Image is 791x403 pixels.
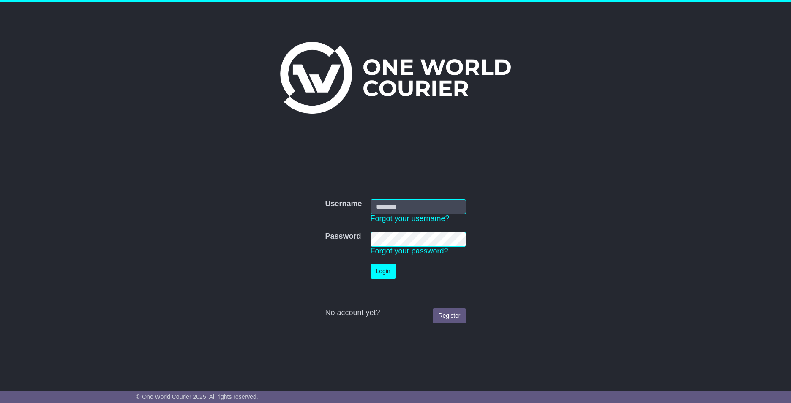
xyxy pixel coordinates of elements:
a: Register [433,308,466,323]
a: Forgot your password? [371,247,448,255]
button: Login [371,264,396,279]
span: © One World Courier 2025. All rights reserved. [136,393,258,400]
img: One World [280,42,511,114]
label: Password [325,232,361,241]
a: Forgot your username? [371,214,450,223]
label: Username [325,199,362,209]
div: No account yet? [325,308,466,318]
